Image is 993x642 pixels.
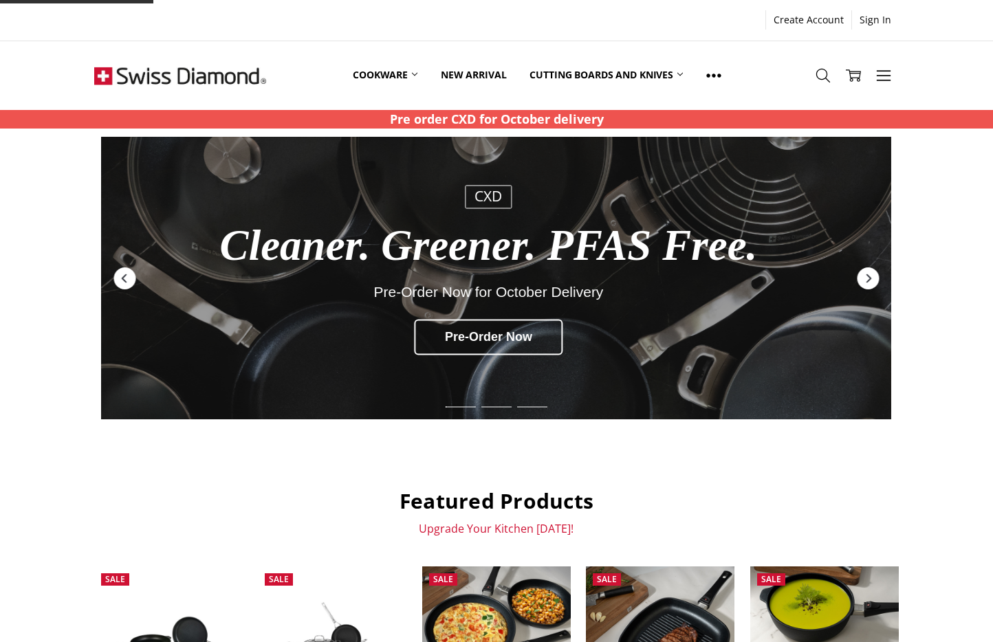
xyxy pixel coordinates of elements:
a: Show All [695,45,733,107]
div: Pre-Order Now [415,319,564,355]
a: Create Account [766,10,851,30]
h2: Featured Products [94,488,899,514]
span: Sale [105,573,125,585]
a: New arrival [429,45,518,106]
div: Previous [112,265,137,290]
span: Sale [761,573,781,585]
a: Cutting boards and knives [518,45,695,106]
a: Sign In [852,10,899,30]
div: Cleaner. Greener. PFAS Free. [197,223,780,270]
div: Next [855,265,880,290]
div: Slide 2 of 6 [479,398,514,416]
div: Pre-Order Now for October Delivery [197,284,780,300]
span: Sale [269,573,289,585]
a: Redirect to https://swissdiamond.com.au/cookware/shop-by-collection/cxd/ [101,137,891,419]
div: Slide 3 of 6 [514,398,550,416]
div: CXD [466,185,512,209]
span: Sale [433,573,453,585]
strong: Pre order CXD for October delivery [390,111,604,127]
a: Cookware [341,45,429,106]
span: Sale [597,573,617,585]
p: Upgrade Your Kitchen [DATE]! [94,522,899,535]
div: Slide 1 of 6 [443,398,479,416]
img: Free Shipping On Every Order [94,41,266,110]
